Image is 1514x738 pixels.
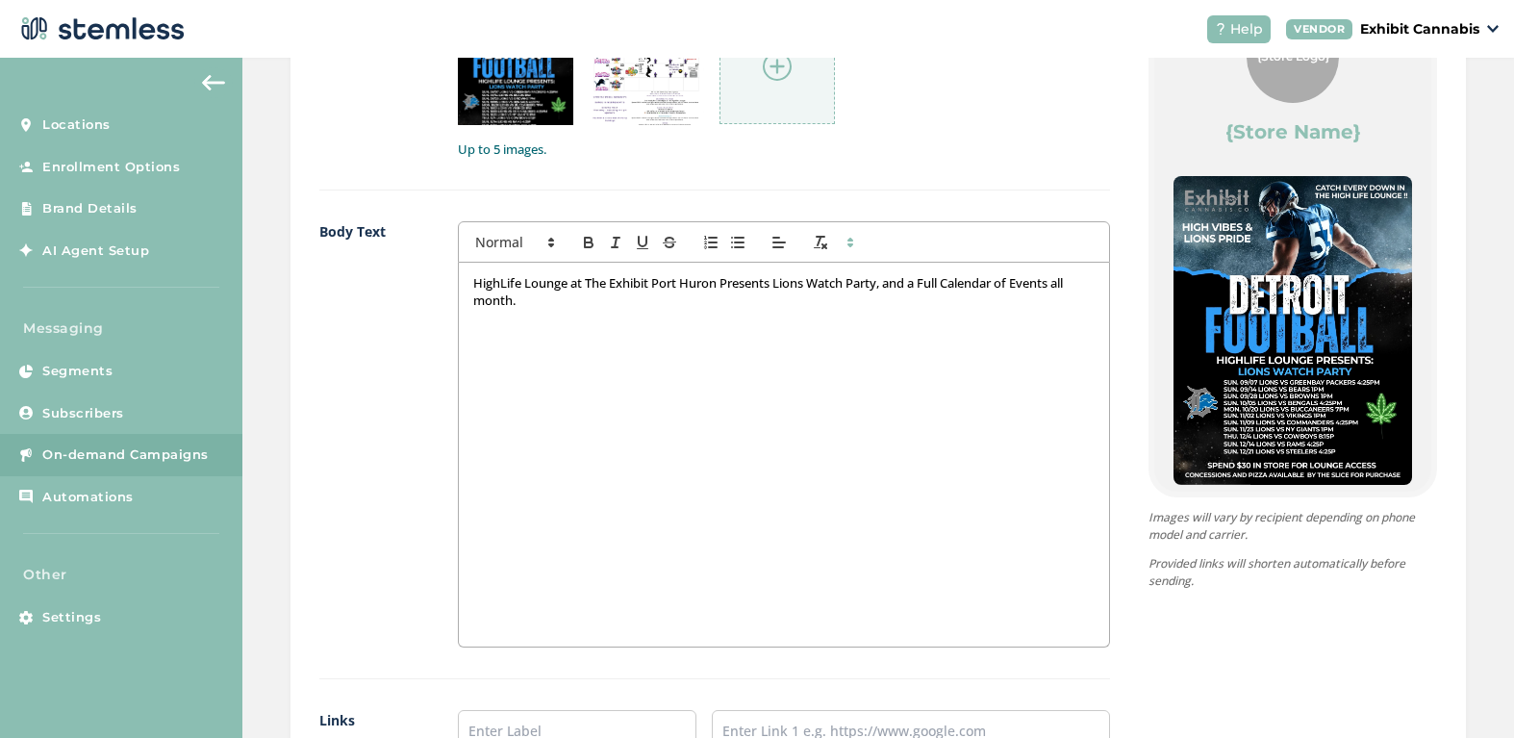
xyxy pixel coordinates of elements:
span: Locations [42,115,111,135]
img: Z [589,10,704,125]
span: Brand Details [42,199,138,218]
img: icon-arrow-back-accent-c549486e.svg [202,75,225,90]
span: Enrollment Options [42,158,180,177]
span: Automations [42,488,134,507]
iframe: Chat Widget [1418,646,1514,738]
img: icon-circle-plus-45441306.svg [763,52,792,81]
span: AI Agent Setup [42,242,149,261]
p: Images will vary by recipient depending on phone model and carrier. [1148,509,1437,544]
img: logo-dark-0685b13c.svg [15,10,185,48]
img: icon-help-white-03924b79.svg [1215,23,1226,35]
div: VENDOR [1286,19,1352,39]
img: 9k= [1173,176,1412,485]
span: Subscribers [42,404,124,423]
img: icon_down-arrow-small-66adaf34.svg [1487,25,1499,33]
span: Help [1230,19,1263,39]
span: Segments [42,362,113,381]
label: {Store Name} [1225,118,1361,145]
label: Body Text [319,221,419,647]
p: HighLife Lounge at The Exhibit Port Huron Presents Lions Watch Party, and a Full Calendar of Even... [473,274,1095,310]
p: Exhibit Cannabis [1360,19,1479,39]
span: On-demand Campaigns [42,445,209,465]
img: 9k= [458,10,573,125]
span: Settings [42,608,101,627]
label: Up to 5 images. [458,140,1110,160]
p: Provided links will shorten automatically before sending. [1148,555,1437,590]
